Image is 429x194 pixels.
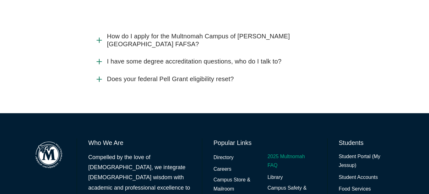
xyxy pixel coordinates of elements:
a: Library [268,173,283,182]
a: Student Portal (My Jessup) [339,152,397,170]
a: Careers [214,165,231,174]
h6: Popular Links [214,138,316,147]
span: How do I apply for the Multnomah Campus of [PERSON_NAME][GEOGRAPHIC_DATA] FAFSA? [107,32,334,48]
a: Directory [214,153,234,162]
h6: Who We Are [88,138,191,147]
span: I have some degree accreditation questions, who do I talk to? [107,58,282,65]
img: Multnomah Campus of Jessup University logo [32,138,65,171]
a: Campus Store & Mailroom [214,175,262,194]
span: Does your federal Pell Grant eligibility reset? [107,75,234,83]
a: Food Services [339,185,371,194]
a: 2025 Multnomah FAQ [268,152,316,170]
h6: Students [339,138,397,147]
a: Student Accounts [339,173,378,182]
